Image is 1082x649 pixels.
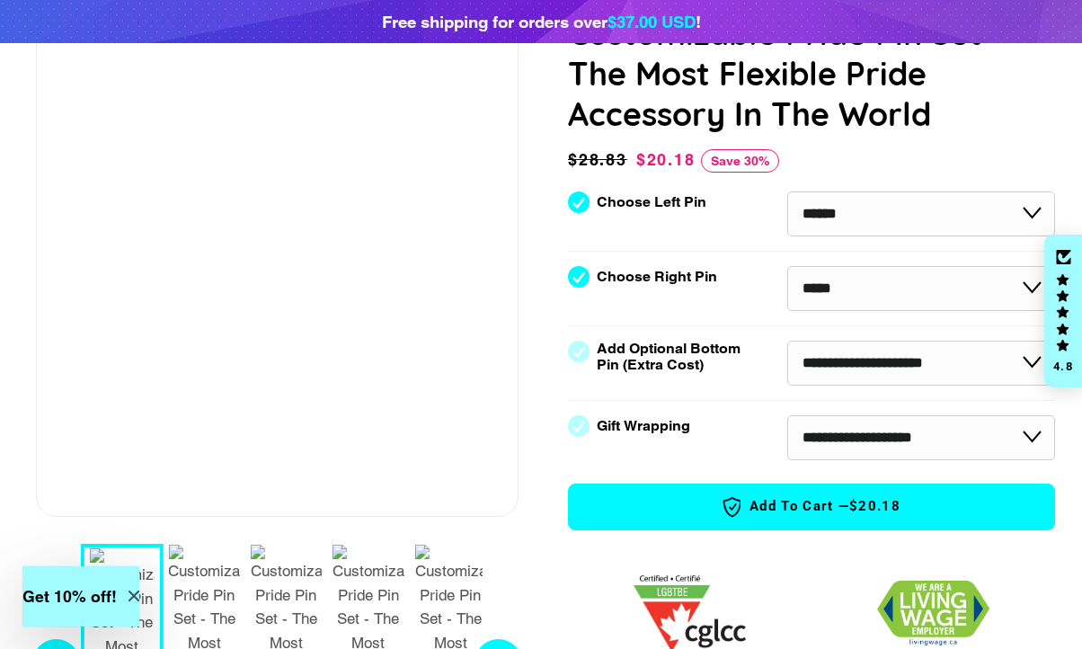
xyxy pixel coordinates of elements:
label: Gift Wrapping [597,418,690,434]
div: 4.8 [1052,360,1074,372]
button: Add to Cart —$20.18 [568,484,1055,530]
span: Add to Cart — [596,495,1027,519]
span: Save 30% [701,149,779,173]
span: $28.83 [568,147,632,173]
span: $37.00 USD [608,12,696,31]
div: Free shipping for orders over ! [382,9,701,34]
label: Add Optional Bottom Pin (Extra Cost) [597,341,748,373]
span: $20.18 [849,497,900,516]
img: 1706832627.png [877,581,989,646]
label: Choose Right Pin [597,269,717,285]
label: Choose Left Pin [597,194,706,210]
h1: Customizable Pride Pin Set - The Most Flexible Pride Accessory In The World [568,13,1055,134]
div: Click to open Judge.me floating reviews tab [1044,235,1082,387]
span: $20.18 [636,150,696,169]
